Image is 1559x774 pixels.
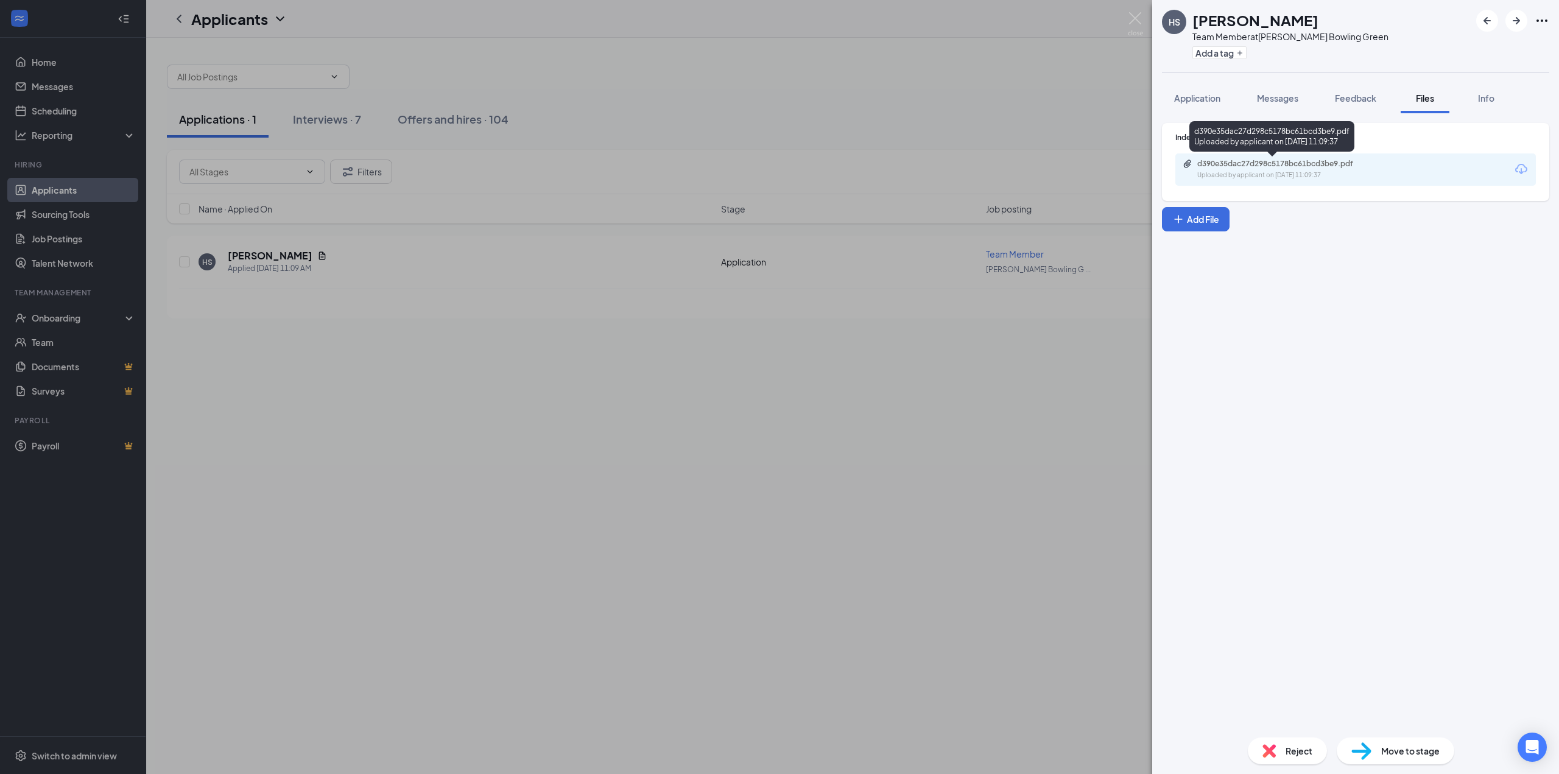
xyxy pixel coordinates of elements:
[1192,30,1388,43] div: Team Member at [PERSON_NAME] Bowling Green
[1169,16,1180,28] div: HS
[1197,159,1368,169] div: d390e35dac27d298c5178bc61bcd3be9.pdf
[1257,93,1298,104] span: Messages
[1174,93,1220,104] span: Application
[1197,171,1380,180] div: Uploaded by applicant on [DATE] 11:09:37
[1478,93,1494,104] span: Info
[1175,132,1536,142] div: Indeed Resume
[1162,207,1230,231] button: Add FilePlus
[1480,13,1494,28] svg: ArrowLeftNew
[1192,10,1318,30] h1: [PERSON_NAME]
[1505,10,1527,32] button: ArrowRight
[1183,159,1380,180] a: Paperclipd390e35dac27d298c5178bc61bcd3be9.pdfUploaded by applicant on [DATE] 11:09:37
[1192,46,1247,59] button: PlusAdd a tag
[1335,93,1376,104] span: Feedback
[1514,162,1529,177] svg: Download
[1518,733,1547,762] div: Open Intercom Messenger
[1381,744,1440,758] span: Move to stage
[1183,159,1192,169] svg: Paperclip
[1535,13,1549,28] svg: Ellipses
[1189,121,1354,152] div: d390e35dac27d298c5178bc61bcd3be9.pdf Uploaded by applicant on [DATE] 11:09:37
[1416,93,1434,104] span: Files
[1172,213,1184,225] svg: Plus
[1236,49,1244,57] svg: Plus
[1286,744,1312,758] span: Reject
[1509,13,1524,28] svg: ArrowRight
[1476,10,1498,32] button: ArrowLeftNew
